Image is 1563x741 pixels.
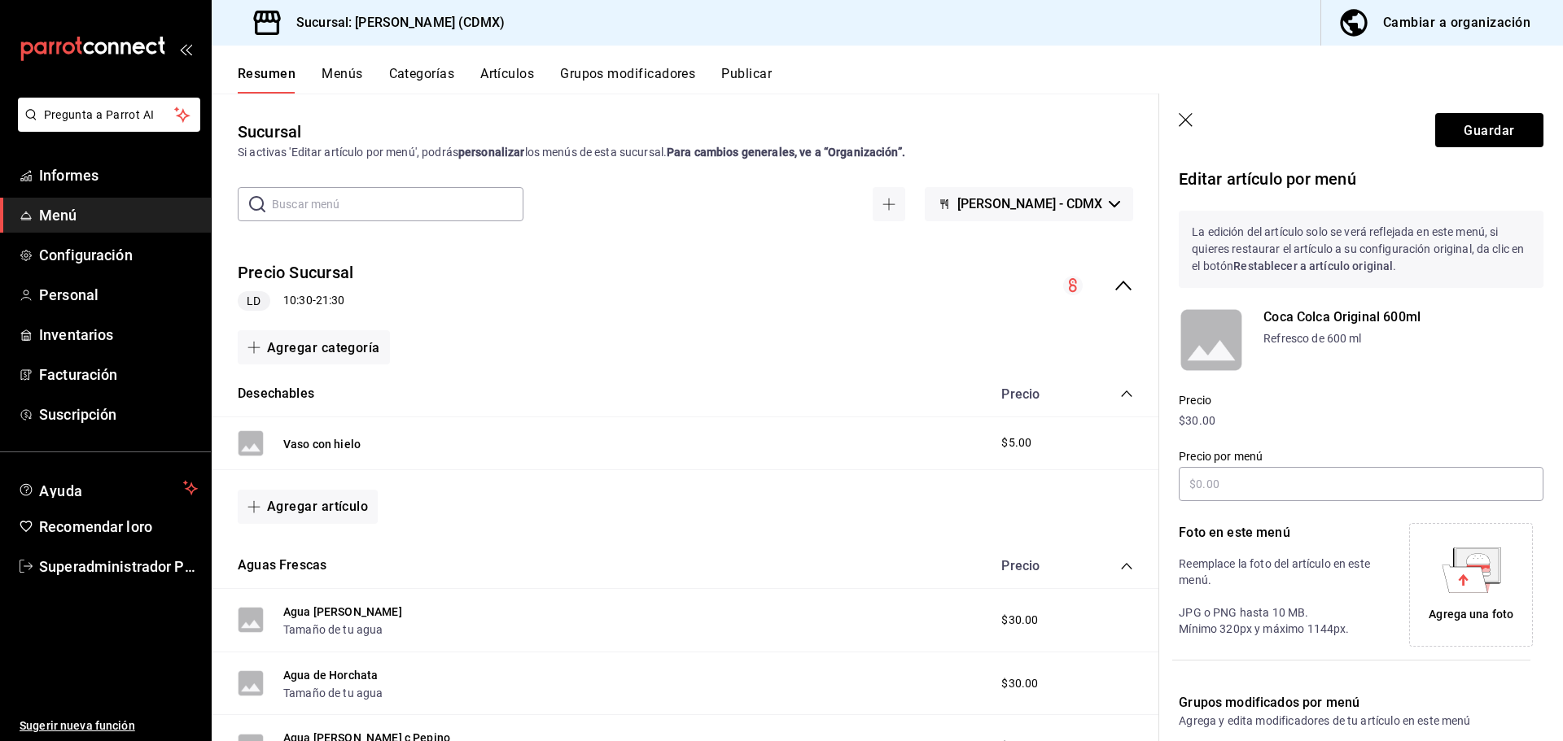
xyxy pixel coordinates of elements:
[39,518,152,535] font: Recomendar loro
[1464,122,1514,137] font: Guardar
[1263,332,1361,345] font: Refresco de 600 ml
[1179,169,1356,189] font: Editar artículo por menú
[1393,259,1396,272] font: .
[1179,606,1308,619] font: JPG o PNG hasta 10 MB.
[39,286,99,303] font: Personal
[1001,386,1040,402] font: Precio
[283,687,383,700] font: Tamaño de tu agua
[1179,525,1290,540] font: Foto en este menú
[18,98,200,132] button: Pregunta a Parrot AI
[283,669,378,682] font: Agua de Horchata
[238,384,314,403] button: Desechables
[560,66,695,81] font: Grupos modificadores
[1429,608,1513,621] font: Agrega una foto
[238,330,390,364] button: Agregar categoría
[39,207,77,224] font: Menú
[721,66,772,81] font: Publicar
[283,605,402,618] font: Agua [PERSON_NAME]
[1120,387,1133,400] button: colapsar-categoría-fila
[1435,113,1543,147] button: Guardar
[238,66,296,81] font: Resumen
[11,118,200,135] a: Pregunta a Parrot AI
[283,294,313,307] font: 10:30
[212,247,1159,325] div: colapsar-fila-del-menú
[238,490,378,524] button: Agregar artículo
[283,665,378,683] button: Agua de Horchata
[267,499,368,514] font: Agregar artículo
[925,187,1133,221] button: [PERSON_NAME] - CDMX
[322,66,362,81] font: Menús
[1383,15,1530,30] font: Cambiar a organización
[316,294,345,307] font: 21:30
[283,438,361,451] font: Vaso con hielo
[1001,558,1040,573] font: Precio
[247,294,260,307] font: LD
[1179,622,1349,635] font: Mínimo 320px y máximo 1144px.
[283,621,383,639] button: Tamaño de tu agua
[1263,309,1421,325] font: Coca Colca Original 600ml
[1179,414,1215,427] font: $30.00
[238,556,326,575] button: Aguas Frescas
[179,42,192,55] button: abrir_cajón_menú
[238,65,1563,94] div: pestañas de navegación
[480,66,534,81] font: Artículos
[1179,557,1370,586] font: Reemplace la foto del artículo en este menú.
[238,146,458,159] font: Si activas 'Editar artículo por menú', podrás
[1233,259,1393,272] font: Restablecer a artículo original
[1001,677,1038,690] font: $30.00
[238,264,353,283] font: Precio Sucursal
[1179,695,1359,710] font: Grupos modificados por menú
[39,482,83,499] font: Ayuda
[1413,527,1529,643] div: Agrega una foto
[39,366,117,383] font: Facturación
[313,294,316,307] font: -
[1192,225,1524,272] font: La edición del artículo solo se verá reflejada en este menú, si quieres restaurar el artículo a s...
[283,624,383,637] font: Tamaño de tu agua
[525,146,668,159] font: los menús de esta sucursal.
[283,603,402,621] button: Agua [PERSON_NAME]
[272,188,523,220] input: Buscar menú
[283,683,383,701] button: Tamaño de tu agua
[39,406,116,423] font: Suscripción
[39,246,133,264] font: Configuración
[458,146,525,159] font: personalizar
[1179,450,1263,463] font: Precio por menú
[1001,613,1038,626] font: $30.00
[1179,714,1470,727] font: Agrega y edita modificadores de tu artículo en este menú
[1179,467,1543,501] input: $0.00
[1179,394,1211,407] font: Precio
[238,122,301,142] font: Sucursal
[1120,560,1133,573] button: colapsar-categoría-fila
[39,326,113,343] font: Inventarios
[39,558,216,575] font: Superadministrador Parrot
[389,66,455,81] font: Categorías
[238,386,314,401] font: Desechables
[1001,436,1031,449] font: $5.00
[238,557,326,573] font: Aguas Frescas
[238,260,353,286] button: Precio Sucursal
[267,340,380,355] font: Agregar categoría
[283,434,361,452] button: Vaso con hielo
[296,15,505,30] font: Sucursal: [PERSON_NAME] (CDMX)
[44,108,155,121] font: Pregunta a Parrot AI
[20,719,135,732] font: Sugerir nueva función
[667,146,905,159] font: Para cambios generales, ve a “Organización”.
[39,167,99,184] font: Informes
[957,196,1102,211] font: [PERSON_NAME] - CDMX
